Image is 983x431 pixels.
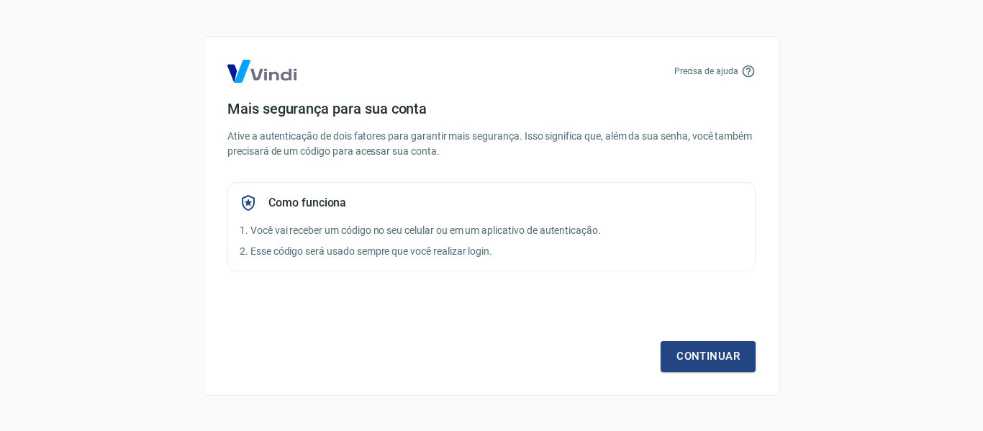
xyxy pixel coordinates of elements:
p: 2. Esse código será usado sempre que você realizar login. [240,244,743,259]
a: Continuar [661,341,756,371]
h5: Como funciona [268,196,346,210]
p: Precisa de ajuda [674,65,738,78]
img: Logo Vind [227,60,296,83]
p: 1. Você vai receber um código no seu celular ou em um aplicativo de autenticação. [240,223,743,238]
p: Ative a autenticação de dois fatores para garantir mais segurança. Isso significa que, além da su... [227,129,756,159]
h4: Mais segurança para sua conta [227,100,756,117]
